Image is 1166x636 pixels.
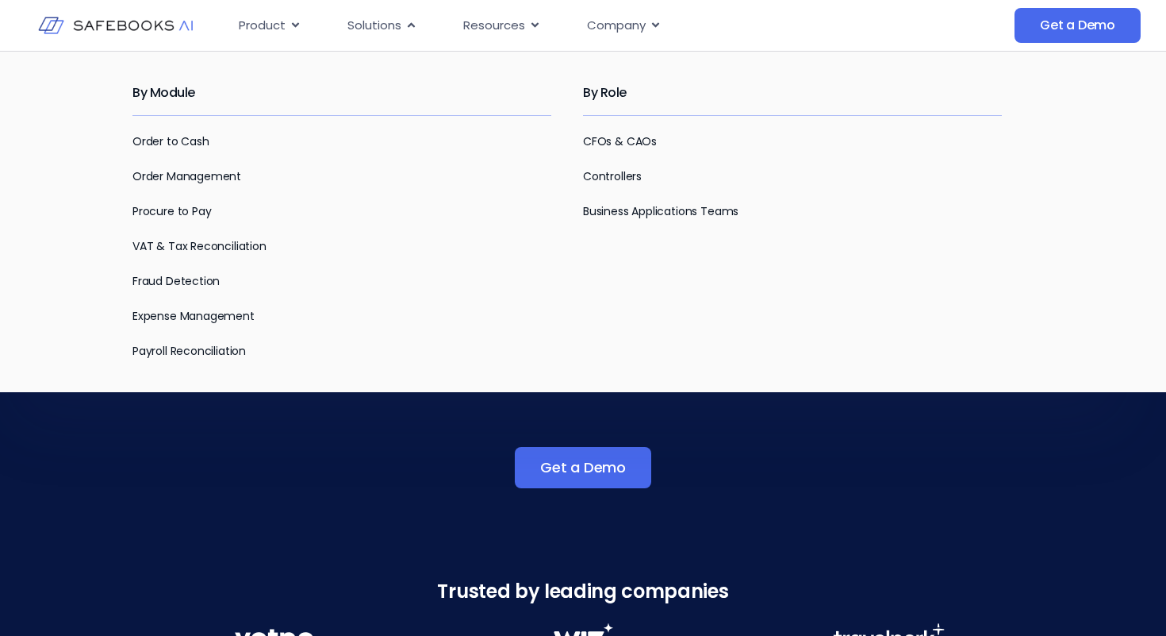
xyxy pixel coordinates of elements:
a: Expense Management [132,308,255,324]
a: Business Applications Teams [583,203,738,219]
span: Company [587,17,646,35]
a: Controllers [583,168,642,184]
a: Fraud Detection [132,273,220,289]
a: Get a Demo [515,447,651,488]
span: Get a Demo [540,460,626,476]
span: Get a Demo [1040,17,1115,33]
span: Resources [463,17,525,35]
div: Menu Toggle [226,10,888,41]
nav: Menu [226,10,888,41]
a: Order Management [132,168,241,184]
h2: By Module [132,71,551,115]
a: VAT & Tax Reconciliation [132,238,267,254]
a: Payroll Reconciliation [132,343,246,359]
a: Procure to Pay [132,203,211,219]
span: Product [239,17,286,35]
a: CFOs & CAOs [583,133,657,149]
a: Order to Cash [132,133,209,149]
span: Solutions [347,17,401,35]
a: Get a Demo [1014,8,1141,43]
h2: By Role [583,71,1002,115]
